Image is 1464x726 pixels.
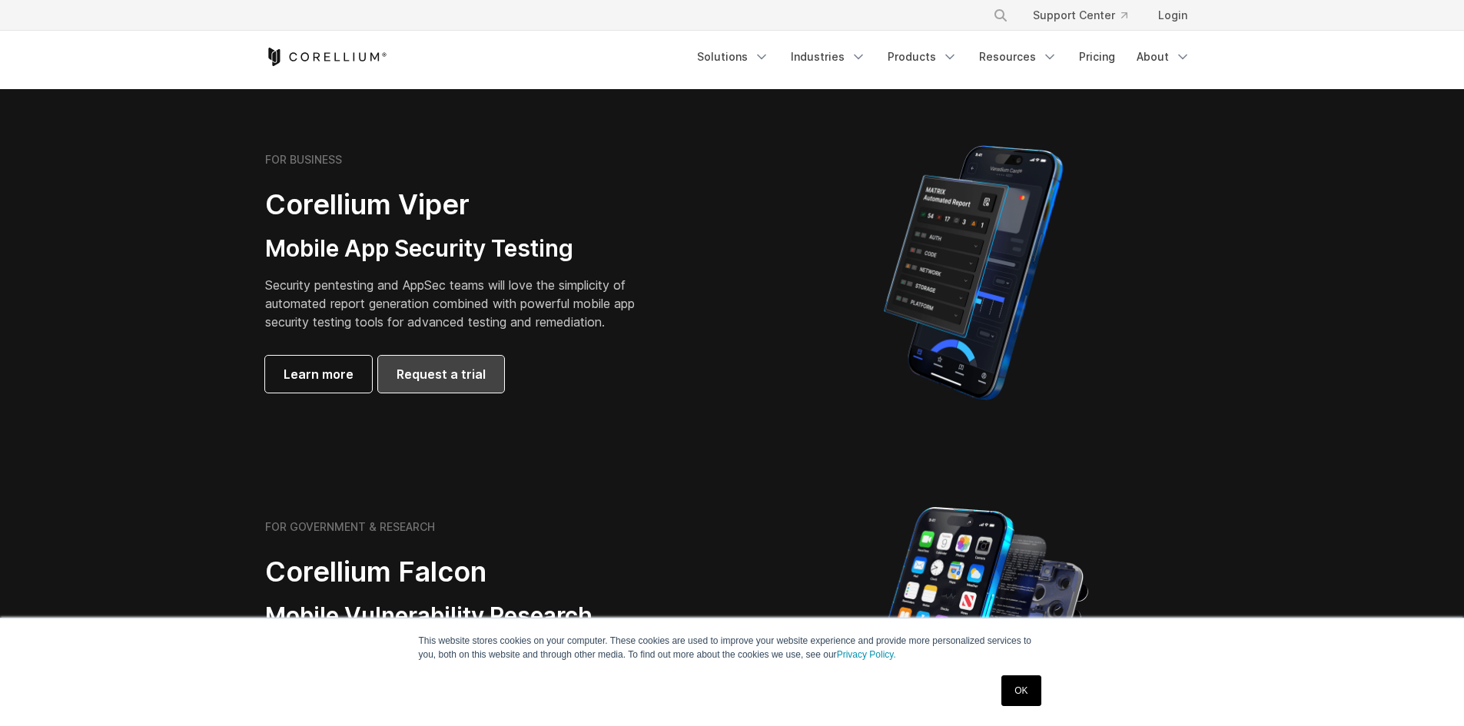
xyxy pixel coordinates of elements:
a: Pricing [1070,43,1124,71]
a: Products [878,43,967,71]
h6: FOR GOVERNMENT & RESEARCH [265,520,435,534]
a: Request a trial [378,356,504,393]
a: Login [1146,2,1200,29]
div: Navigation Menu [974,2,1200,29]
p: This website stores cookies on your computer. These cookies are used to improve your website expe... [419,634,1046,661]
h6: FOR BUSINESS [265,153,342,167]
a: Learn more [265,356,372,393]
a: Industries [782,43,875,71]
img: Corellium MATRIX automated report on iPhone showing app vulnerability test results across securit... [858,138,1089,407]
p: Security pentesting and AppSec teams will love the simplicity of automated report generation comb... [265,276,659,331]
a: About [1127,43,1200,71]
div: Navigation Menu [688,43,1200,71]
a: Corellium Home [265,48,387,66]
span: Request a trial [397,365,486,383]
a: Support Center [1021,2,1140,29]
a: Solutions [688,43,778,71]
a: Resources [970,43,1067,71]
button: Search [987,2,1014,29]
h3: Mobile Vulnerability Research [265,602,695,631]
h2: Corellium Falcon [265,555,695,589]
span: Learn more [284,365,354,383]
a: OK [1001,675,1041,706]
h3: Mobile App Security Testing [265,234,659,264]
a: Privacy Policy. [837,649,896,660]
h2: Corellium Viper [265,187,659,222]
